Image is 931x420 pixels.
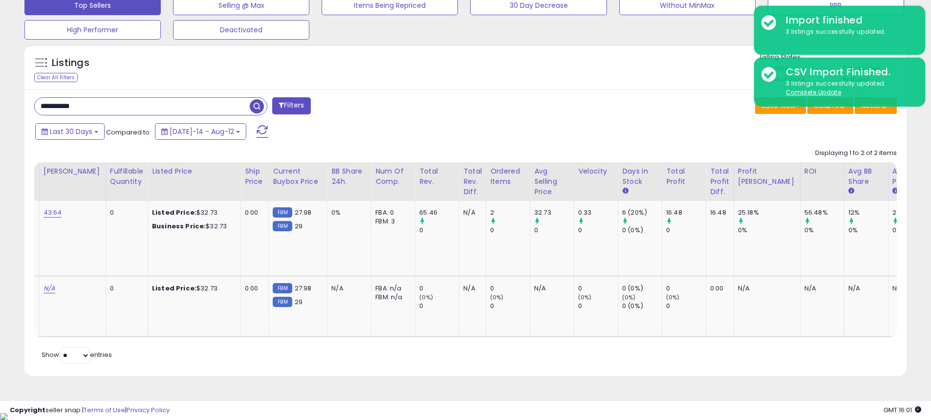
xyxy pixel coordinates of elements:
[331,284,364,293] div: N/A
[666,226,706,235] div: 0
[848,166,884,187] div: Avg BB Share
[622,293,636,301] small: (0%)
[666,293,680,301] small: (0%)
[419,284,459,293] div: 0
[578,302,618,310] div: 0
[43,208,62,218] a: 43.64
[710,208,726,217] div: 16.48
[273,207,292,218] small: FBM
[152,166,237,177] div: Listed Price
[43,284,55,293] a: N/A
[710,166,730,197] div: Total Profit Diff.
[779,65,918,79] div: CSV Import Finished.
[755,97,806,114] button: Save View
[490,293,504,301] small: (0%)
[106,128,151,137] span: Compared to:
[666,166,702,187] div: Total Profit
[24,20,161,40] button: High Performer
[10,405,45,415] strong: Copyright
[34,73,78,82] div: Clear All Filters
[375,284,408,293] div: FBA: n/a
[273,297,292,307] small: FBM
[295,284,312,293] span: 27.98
[848,226,888,235] div: 0%
[295,208,312,217] span: 27.98
[419,302,459,310] div: 0
[804,284,837,293] div: N/A
[273,283,292,293] small: FBM
[273,221,292,231] small: FBM
[295,297,303,307] span: 29
[152,221,206,231] b: Business Price:
[375,166,411,187] div: Num of Comp.
[578,166,614,177] div: Velocity
[331,166,367,187] div: BB Share 24h.
[245,208,261,217] div: 0.00
[490,302,530,310] div: 0
[738,284,793,293] div: N/A
[331,208,364,217] div: 0%
[666,284,706,293] div: 0
[170,127,234,136] span: [DATE]-14 - Aug-12
[463,284,478,293] div: N/A
[152,208,196,217] b: Listed Price:
[110,284,140,293] div: 0
[534,226,574,235] div: 0
[622,284,662,293] div: 0 (0%)
[463,166,482,197] div: Total Rev. Diff.
[710,284,726,293] div: 0.00
[804,226,844,235] div: 0%
[892,284,925,293] div: N/A
[273,166,323,187] div: Current Buybox Price
[804,208,844,217] div: 56.48%
[779,27,918,37] div: 3 listings successfully updated.
[848,284,881,293] div: N/A
[666,208,706,217] div: 16.48
[666,302,706,310] div: 0
[892,187,898,196] small: Avg Win Price.
[578,226,618,235] div: 0
[578,293,592,301] small: (0%)
[419,166,455,187] div: Total Rev.
[578,208,618,217] div: 0.33
[42,350,112,359] span: Show: entries
[110,208,140,217] div: 0
[419,208,459,217] div: 65.46
[884,405,921,415] span: 2025-09-12 16:01 GMT
[155,123,246,140] button: [DATE]-14 - Aug-12
[804,166,840,177] div: ROI
[463,208,478,217] div: N/A
[622,226,662,235] div: 0 (0%)
[419,226,459,235] div: 0
[127,405,170,415] a: Privacy Policy
[419,293,433,301] small: (0%)
[892,166,928,187] div: Avg Win Price
[779,79,918,97] div: 3 listings successfully updated.
[50,127,92,136] span: Last 30 Days
[738,226,800,235] div: 0%
[110,166,144,187] div: Fulfillable Quantity
[760,53,907,62] p: Listing States:
[152,284,233,293] div: $32.73
[152,222,233,231] div: $32.73
[848,208,888,217] div: 12%
[815,149,897,158] div: Displaying 1 to 2 of 2 items
[10,406,170,415] div: seller snap | |
[622,302,662,310] div: 0 (0%)
[245,284,261,293] div: 0.00
[534,208,574,217] div: 32.73
[779,13,918,27] div: Import finished
[534,284,566,293] div: N/A
[375,217,408,226] div: FBM: 3
[622,166,658,187] div: Days In Stock
[534,166,570,197] div: Avg Selling Price
[272,97,310,114] button: Filters
[490,166,526,187] div: Ordered Items
[622,187,628,196] small: Days In Stock.
[578,284,618,293] div: 0
[173,20,309,40] button: Deactivated
[295,221,303,231] span: 29
[490,226,530,235] div: 0
[375,208,408,217] div: FBA: 0
[786,88,841,96] u: Complete Update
